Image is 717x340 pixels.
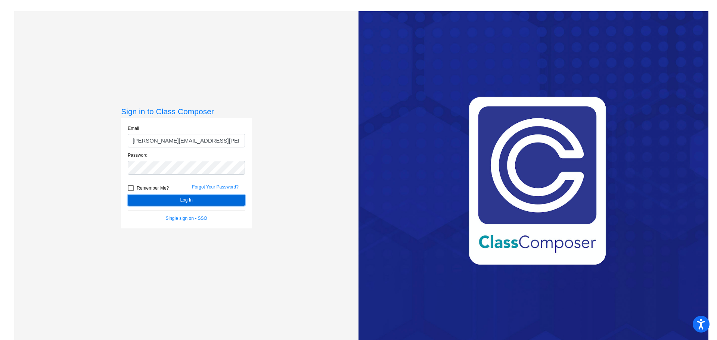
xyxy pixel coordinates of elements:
[166,216,207,221] a: Single sign on - SSO
[128,195,245,206] button: Log In
[121,107,252,116] h3: Sign in to Class Composer
[128,125,139,132] label: Email
[192,184,239,190] a: Forgot Your Password?
[137,184,169,193] span: Remember Me?
[128,152,148,159] label: Password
